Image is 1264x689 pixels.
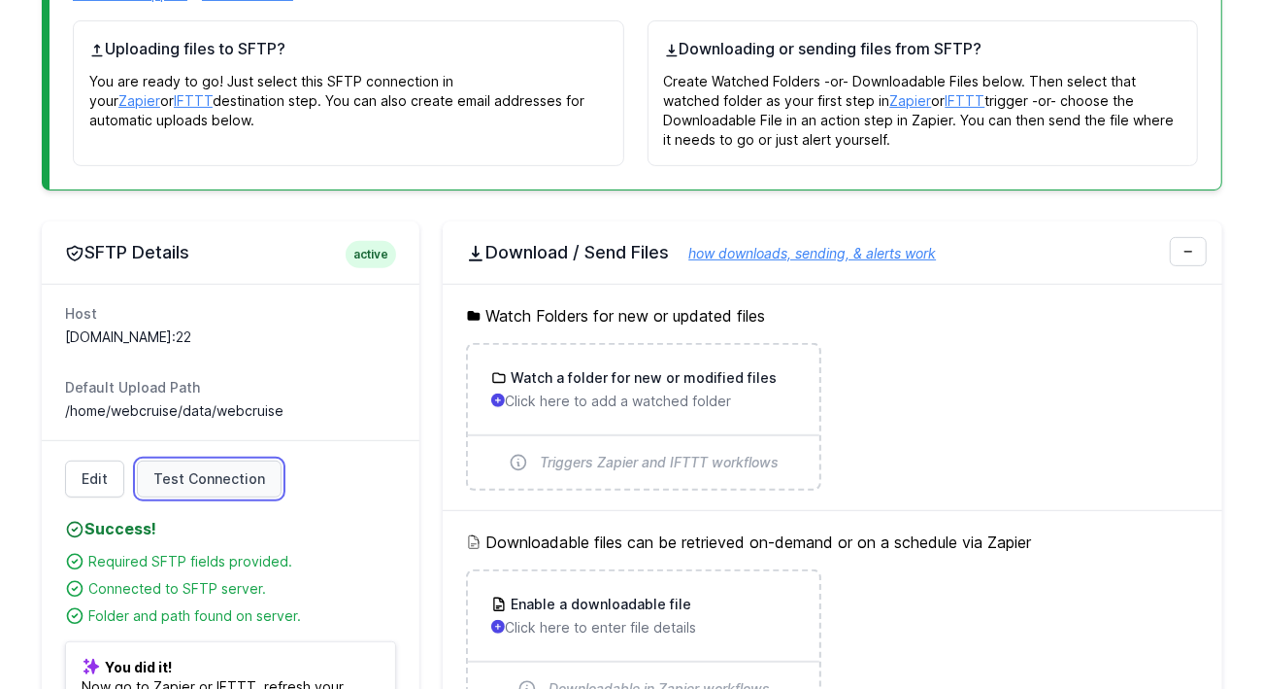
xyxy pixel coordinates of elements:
[65,401,396,421] dd: /home/webcruise/data/webcruise
[664,37,1182,60] h4: Downloading or sending files from SFTP?
[466,531,1199,554] h5: Downloadable files can be retrieved on-demand or on a schedule via Zapier
[174,92,213,109] a: IFTTT
[65,517,396,540] h4: Success!
[491,392,795,411] p: Click here to add a watched folder
[105,659,172,675] b: You did it!
[118,92,160,109] a: Zapier
[65,461,124,498] a: Edit
[491,618,795,637] p: Click here to enter file details
[664,60,1182,150] p: Create Watched Folders -or- Downloadable Files below. Then select that watched folder as your fir...
[507,368,777,388] h3: Watch a folder for new or modified files
[466,304,1199,327] h5: Watch Folders for new or updated files
[507,595,691,614] h3: Enable a downloadable file
[153,469,265,489] span: Test Connection
[890,92,932,109] a: Zapier
[65,327,396,347] dd: [DOMAIN_NAME]:22
[89,37,608,60] h4: Uploading files to SFTP?
[65,304,396,324] dt: Host
[466,241,1199,264] h2: Download / Send Files
[65,378,396,397] dt: Default Upload Path
[669,245,936,261] a: how downloads, sending, & alerts work
[946,92,985,109] a: IFTTT
[540,453,779,472] span: Triggers Zapier and IFTTT workflows
[89,60,608,130] p: You are ready to go! Just select this SFTP connection in your or destination step. You can also c...
[88,579,396,599] div: Connected to SFTP server.
[346,241,396,268] span: active
[137,461,282,498] a: Test Connection
[65,241,396,264] h2: SFTP Details
[88,606,396,626] div: Folder and path found on server.
[88,552,396,571] div: Required SFTP fields provided.
[468,345,818,489] a: Watch a folder for new or modified files Click here to add a watched folder Triggers Zapier and I...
